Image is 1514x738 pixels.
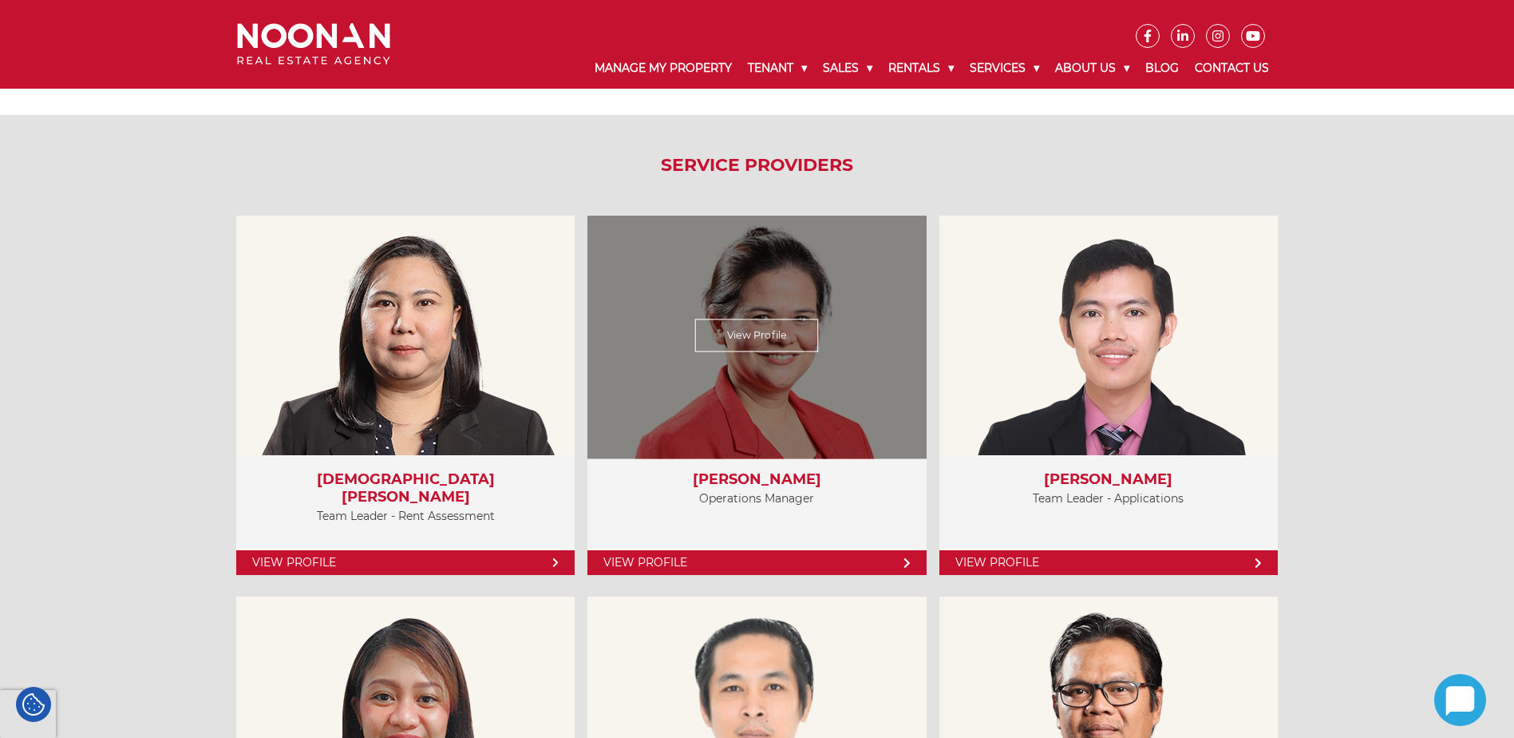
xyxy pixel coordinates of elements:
[587,48,740,89] a: Manage My Property
[962,48,1047,89] a: Services
[695,319,819,352] a: View Profile
[237,23,390,65] img: Noonan Real Estate Agency
[955,489,1262,509] p: Team Leader - Applications
[603,489,910,509] p: Operations Manager
[740,48,815,89] a: Tenant
[252,506,559,526] p: Team Leader - Rent Assessment
[236,550,575,575] a: View Profile
[939,550,1278,575] a: View Profile
[252,471,559,506] h3: [DEMOGRAPHIC_DATA] [PERSON_NAME]
[1137,48,1187,89] a: Blog
[225,155,1289,176] h2: Service Providers
[1047,48,1137,89] a: About Us
[603,471,910,489] h3: [PERSON_NAME]
[1187,48,1277,89] a: Contact Us
[815,48,880,89] a: Sales
[880,48,962,89] a: Rentals
[955,471,1262,489] h3: [PERSON_NAME]
[587,550,926,575] a: View Profile
[16,687,51,722] div: Cookie Settings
